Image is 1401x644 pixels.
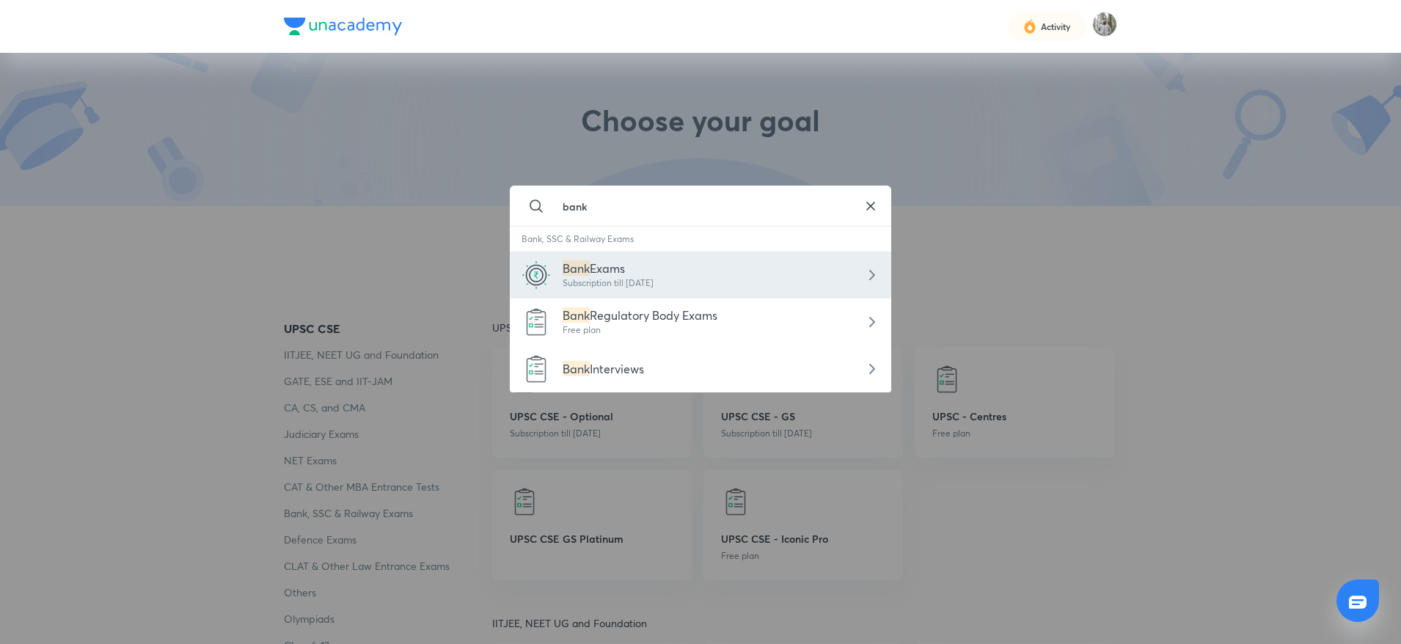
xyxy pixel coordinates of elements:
[590,260,625,276] span: Exams
[590,307,717,323] span: Regulatory Body Exams
[551,186,850,226] input: Search for your goal
[284,18,402,35] img: Company Logo
[1023,18,1036,35] img: activity
[590,361,644,376] span: Interviews
[1092,12,1117,37] img: Koushik Dhenki
[581,103,820,155] h1: Choose your goal
[563,277,654,290] div: Subscription till [DATE]
[563,323,717,337] div: Free plan
[563,307,590,323] span: Bank
[563,260,590,276] span: Bank
[563,361,590,376] span: Bank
